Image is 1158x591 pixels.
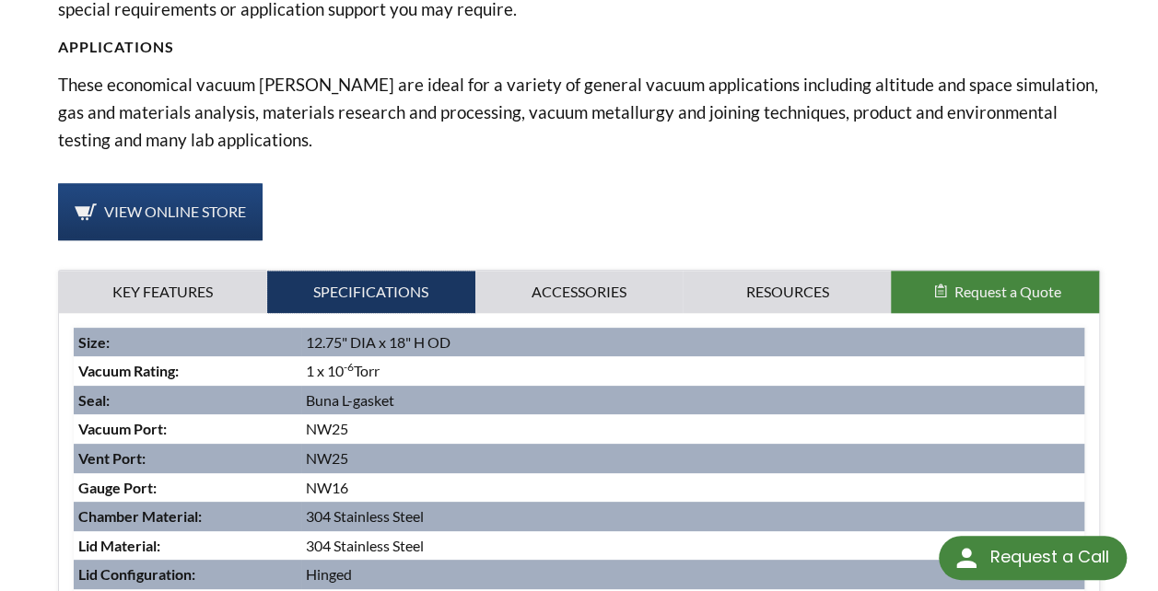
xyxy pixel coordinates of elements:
strong: Vent Port [78,449,142,467]
td: : [74,356,301,386]
span: Request a Quote [954,283,1061,300]
td: : [74,531,301,561]
a: Key Features [59,271,267,313]
strong: Seal [78,391,106,409]
strong: Vacuum Rating [78,362,175,379]
a: Resources [683,271,891,313]
td: NW16 [301,473,1085,503]
a: Specifications [267,271,475,313]
sup: -6 [344,360,354,374]
td: : [74,386,301,415]
span: View Online Store [104,203,246,220]
strong: Size [78,333,106,351]
td: : [74,502,301,531]
td: : [74,414,301,444]
td: NW25 [301,444,1085,473]
td: : [74,560,301,589]
strong: Lid Material [78,537,157,554]
img: round button [952,543,981,573]
td: 12.75" DIA x 18" H OD [301,328,1085,357]
strong: Chamber Material [78,507,198,525]
strong: Gauge Port [78,479,153,496]
td: : [74,444,301,473]
td: Hinged [301,560,1085,589]
p: These economical vacuum [PERSON_NAME] are ideal for a variety of general vacuum applications incl... [58,71,1100,154]
a: Accessories [475,271,684,313]
a: View Online Store [58,183,263,240]
div: Request a Call [989,536,1108,578]
td: 304 Stainless Steel [301,531,1085,561]
h4: APPLICATIONS [58,38,1100,57]
td: 304 Stainless Steel [301,502,1085,531]
td: Buna L-gasket [301,386,1085,415]
td: : [74,328,301,357]
button: Request a Quote [891,271,1099,313]
strong: Lid Configuration [78,565,192,583]
td: 1 x 10 Torr [301,356,1085,386]
strong: Vacuum Port [78,420,163,437]
td: : [74,473,301,503]
td: NW25 [301,414,1085,444]
div: Request a Call [939,536,1127,580]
